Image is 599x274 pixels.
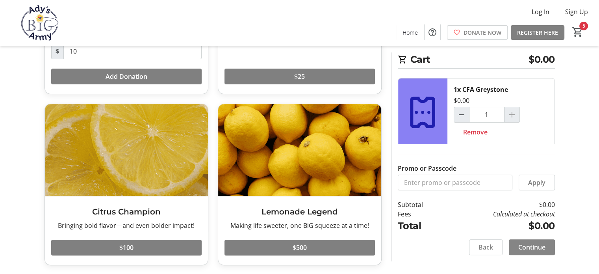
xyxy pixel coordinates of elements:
[119,243,134,252] span: $100
[454,96,469,105] div: $0.00
[398,52,555,69] h2: Cart
[398,219,443,233] td: Total
[398,175,512,190] input: Enter promo or passcode
[454,85,508,94] div: 1x CFA Greystone
[398,164,456,173] label: Promo or Passcode
[106,72,147,81] span: Add Donation
[51,240,202,255] button: $100
[518,242,545,252] span: Continue
[398,200,443,209] td: Subtotal
[469,239,503,255] button: Back
[443,209,554,219] td: Calculated at checkout
[532,7,549,17] span: Log In
[45,104,208,196] img: Citrus Champion
[51,206,202,218] h3: Citrus Champion
[51,69,202,84] button: Add Donation
[425,24,440,40] button: Help
[402,28,418,37] span: Home
[517,28,558,37] span: REGISTER HERE
[525,6,556,18] button: Log In
[463,127,488,137] span: Remove
[454,124,497,140] button: Remove
[51,221,202,230] div: Bringing bold flavor—and even bolder impact!
[454,107,469,122] button: Decrement by one
[511,25,564,40] a: REGISTER HERE
[5,3,75,43] img: Ady's BiG Army's Logo
[443,219,554,233] td: $0.00
[224,69,375,84] button: $25
[224,221,375,230] div: Making life sweeter, one BiG squeeze at a time!
[447,25,508,40] a: DONATE NOW
[464,28,501,37] span: DONATE NOW
[443,200,554,209] td: $0.00
[469,107,504,123] input: CFA Greystone Quantity
[571,25,585,39] button: Cart
[63,43,202,59] input: Donation Amount
[559,6,594,18] button: Sign Up
[224,240,375,255] button: $500
[528,178,545,187] span: Apply
[51,43,64,59] span: $
[294,72,305,81] span: $25
[218,104,381,196] img: Lemonade Legend
[398,209,443,219] td: Fees
[396,25,424,40] a: Home
[224,206,375,218] h3: Lemonade Legend
[509,239,555,255] button: Continue
[519,175,555,190] button: Apply
[565,7,588,17] span: Sign Up
[529,52,555,67] span: $0.00
[478,242,493,252] span: Back
[293,243,307,252] span: $500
